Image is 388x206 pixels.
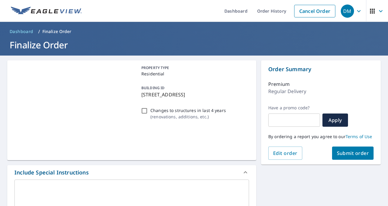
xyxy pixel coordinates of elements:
[38,28,40,35] li: /
[332,147,374,160] button: Submit order
[341,5,354,18] div: DM
[294,5,335,17] a: Cancel Order
[14,168,89,177] div: Include Special Instructions
[268,134,374,139] p: By ordering a report you agree to our
[268,80,290,88] p: Premium
[268,105,320,111] label: Have a promo code?
[42,29,72,35] p: Finalize Order
[150,107,226,114] p: Changes to structures in last 4 years
[322,114,348,127] button: Apply
[268,147,302,160] button: Edit order
[11,7,82,16] img: EV Logo
[150,114,226,120] p: ( renovations, additions, etc. )
[10,29,33,35] span: Dashboard
[141,71,247,77] p: Residential
[346,134,372,139] a: Terms of Use
[141,85,165,90] p: BUILDING ID
[268,88,306,95] p: Regular Delivery
[141,91,247,98] p: [STREET_ADDRESS]
[7,27,36,36] a: Dashboard
[268,65,374,73] p: Order Summary
[327,117,343,123] span: Apply
[7,165,256,180] div: Include Special Instructions
[7,27,381,36] nav: breadcrumb
[273,150,297,156] span: Edit order
[337,150,369,156] span: Submit order
[141,65,247,71] p: PROPERTY TYPE
[7,39,381,51] h1: Finalize Order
